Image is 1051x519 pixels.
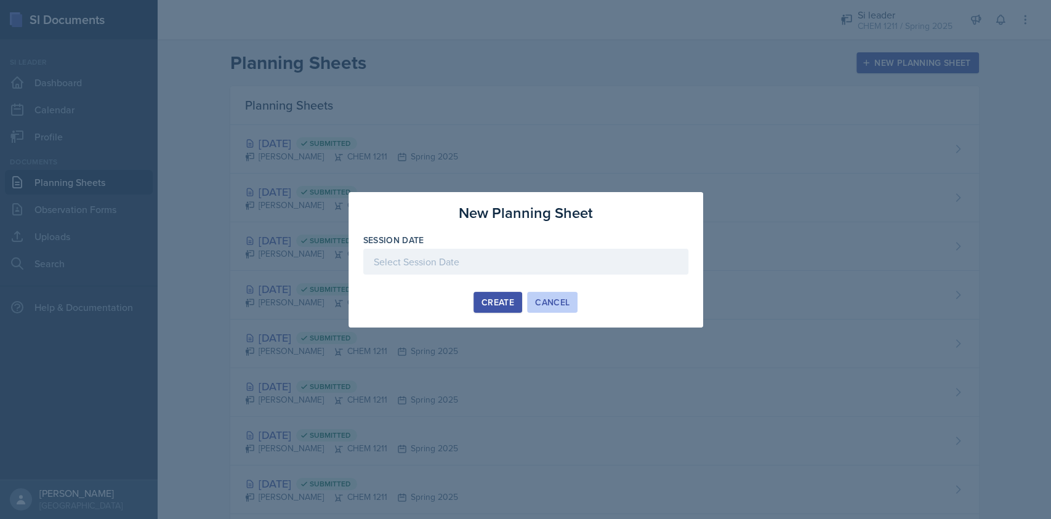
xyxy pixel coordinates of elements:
[473,292,522,313] button: Create
[535,297,570,307] div: Cancel
[527,292,578,313] button: Cancel
[363,234,424,246] label: Session Date
[459,202,593,224] h3: New Planning Sheet
[481,297,514,307] div: Create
